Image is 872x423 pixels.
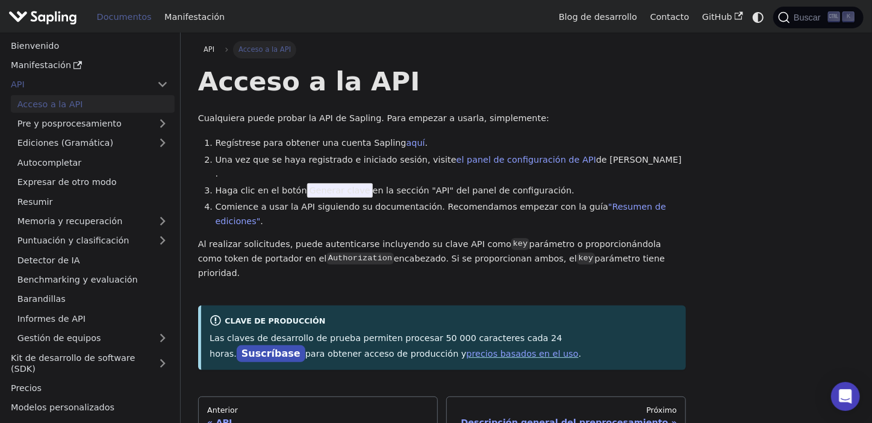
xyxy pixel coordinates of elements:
[225,316,325,325] font: Clave de producción
[326,252,393,265] code: Authorization
[198,41,220,58] a: API
[97,12,152,22] font: Documentos
[579,349,582,359] font: .
[831,382,860,411] div: Open Intercom Messenger
[8,8,81,26] a: Sapling.ai
[394,254,577,263] font: encabezado. Si se proporcionan ambos, el
[425,138,428,148] font: .
[17,275,138,284] font: Benchmarking y evaluación
[11,271,175,289] a: Benchmarking y evaluación
[17,333,101,343] font: Gestión de equipos
[17,314,86,324] font: Informes de API
[11,154,175,171] a: Autocompletar
[260,216,263,226] font: .
[164,12,225,22] font: Manifestación
[90,8,158,27] a: Documentos
[198,239,661,263] font: parámetro o proporcionándola como token de portador en el
[310,186,370,195] font: Generar clave
[158,8,231,27] a: Manifestación
[11,134,175,152] a: Ediciones (Gramática)
[559,12,637,22] font: Blog de desarrollo
[773,7,863,28] button: Buscar (Ctrl+K)
[198,239,512,249] font: Al realizar solicitudes, puede autenticarse incluyendo su clave API como
[11,330,175,347] a: Gestión de equipos
[210,333,562,359] font: Las claves de desarrollo de prueba permiten procesar 50 000 caracteres cada 24 horas.
[216,138,406,148] font: Regístrese para obtener una cuenta Sapling
[17,158,82,168] font: Autocompletar
[198,113,549,123] font: Cualquiera puede probar la API de Sapling. Para empezar a usarla, simplemente:
[237,345,305,363] a: Suscríbase
[11,232,175,249] a: Puntuación y clasificación
[646,406,677,415] font: Próximo
[216,186,307,195] font: Haga clic en el botón
[17,119,122,128] font: Pre y posprocesamiento
[11,403,114,412] font: Modelos personalizados
[702,12,732,22] font: GitHub
[11,353,135,374] font: Kit de desarrollo de software (SDK)
[11,310,175,327] a: Informes de API
[11,193,175,210] a: Resumir
[11,41,59,51] font: Bienvenido
[4,57,175,74] a: Manifestación
[11,383,42,393] font: Precios
[216,155,456,164] font: Una vez que se haya registrado e iniciado sesión, visite
[11,115,175,133] a: Pre y posprocesamiento
[305,349,467,359] font: para obtener acceso de producción y
[696,8,749,27] a: GitHub
[794,13,821,22] font: Buscar
[17,177,117,187] font: Expresar de otro modo
[198,41,687,58] nav: Pan rallado
[650,12,690,22] font: Contacto
[8,8,77,26] img: Sapling.ai
[11,80,25,89] font: API
[216,202,666,226] a: "Resumen de ediciones"
[11,95,175,113] a: Acceso a la API
[11,60,71,70] font: Manifestación
[467,349,579,359] a: precios basados ​​en el uso
[750,8,767,26] button: Cambiar entre modo oscuro y claro (actualmente modo sistema)
[4,349,151,377] a: Kit de desarrollo de software (SDK)
[842,11,855,22] kbd: K
[204,45,214,54] font: API
[241,348,301,359] font: Suscríbase
[207,406,238,415] font: Anterior
[17,99,83,109] font: Acceso a la API
[577,252,594,265] code: key
[644,8,696,27] a: Contacto
[373,186,575,195] font: en la sección "API" del panel de configuración.
[216,202,608,211] font: Comience a usar la API siguiendo su documentación. Recomendamos empezar con la guía
[11,290,175,308] a: Barandillas
[17,138,113,148] font: Ediciones (Gramática)
[11,251,175,269] a: Detector de IA
[151,349,175,377] button: Expandir la categoría de la barra lateral 'SDK'
[406,138,425,148] a: aquí
[11,213,175,230] a: Memoria y recuperación
[17,236,129,245] font: Puntuación y clasificación
[17,216,123,226] font: Memoria y recuperación
[198,254,665,278] font: parámetro tiene prioridad.
[11,174,175,191] a: Expresar de otro modo
[456,155,596,164] a: el panel de configuración de API
[4,380,175,397] a: Precios
[4,399,175,416] a: Modelos personalizados
[198,66,420,96] font: Acceso a la API
[17,294,66,304] font: Barandillas
[17,255,80,265] font: Detector de IA
[4,76,151,93] a: API
[511,238,529,250] code: key
[151,76,175,93] button: Contraer la categoría 'API' de la barra lateral
[238,45,291,54] font: Acceso a la API
[17,197,53,207] font: Resumir
[4,37,175,54] a: Bienvenido
[552,8,644,27] a: Blog de desarrollo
